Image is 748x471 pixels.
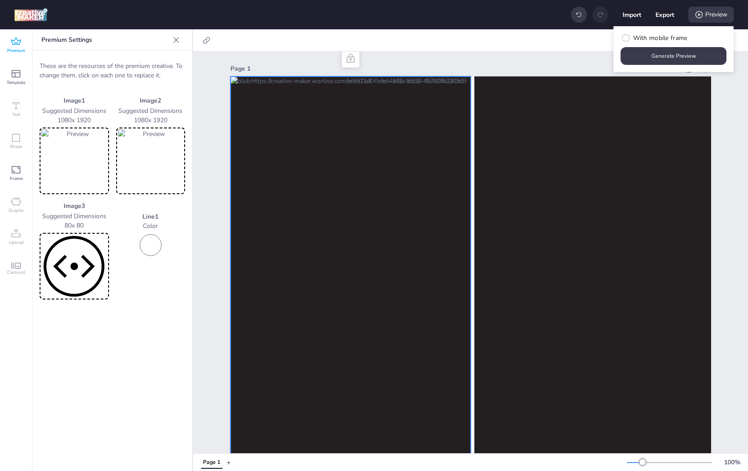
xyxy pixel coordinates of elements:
[7,79,25,86] span: Template
[8,207,24,214] span: Graphic
[41,29,169,51] p: Premium Settings
[688,7,734,23] div: Preview
[623,5,641,24] button: Import
[116,212,186,221] p: Line 1
[9,239,24,246] span: Upload
[721,458,743,467] div: 100 %
[633,33,687,43] span: With mobile frame
[621,47,727,65] button: Generate Preview
[7,47,25,54] span: Premium
[40,201,109,211] p: Image 3
[40,61,185,80] p: These are the resources of the premium creative. To change them, click on each one to replace it.
[40,212,109,221] p: Suggested Dimensions
[116,96,186,105] p: Image 2
[10,175,23,182] span: Frame
[226,455,231,470] button: +
[10,143,22,150] span: Shape
[116,221,186,231] p: Color
[40,221,109,230] p: 80 x 80
[40,96,109,105] p: Image 1
[197,455,226,470] div: Tabs
[40,106,109,116] p: Suggested Dimensions
[116,116,186,125] p: 1080 x 1920
[41,235,107,298] img: Preview
[230,64,631,73] div: Page 1
[12,111,20,118] span: Text
[655,5,674,24] button: Export
[203,459,220,467] div: Page 1
[7,269,25,276] span: Carousel
[116,106,186,116] p: Suggested Dimensions
[118,129,184,192] img: Preview
[41,129,107,192] img: Preview
[14,8,48,21] img: logo Creative Maker
[40,116,109,125] p: 1080 x 1920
